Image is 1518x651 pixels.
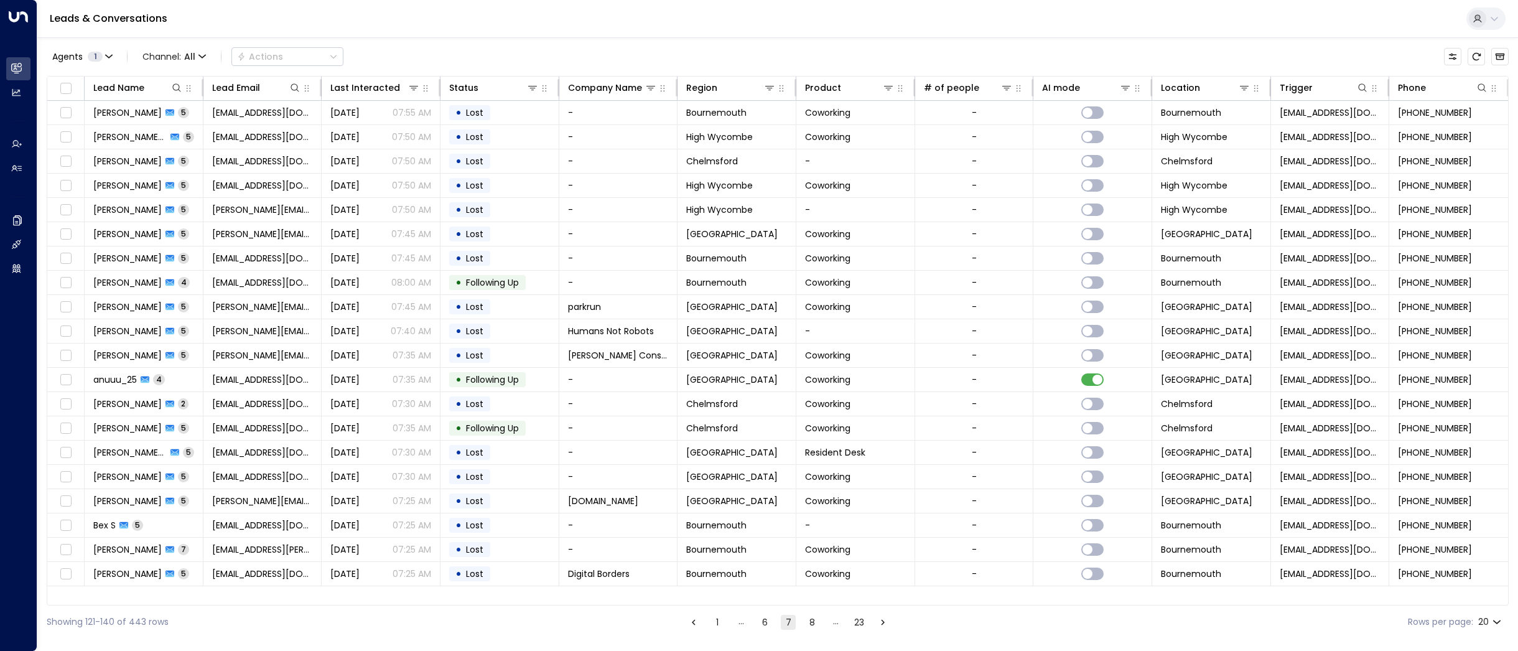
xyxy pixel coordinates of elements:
td: - [796,149,915,173]
span: noreply@notifications.hubspot.com [1280,252,1381,265]
td: - [559,392,678,416]
span: Channel: [137,48,211,65]
span: Aug 11, 2025 [330,422,360,434]
div: Phone [1398,80,1426,95]
span: Toggle select row [58,299,73,315]
span: Lost [466,155,483,167]
div: • [455,248,462,269]
td: - [559,538,678,561]
div: • [455,151,462,172]
td: - [559,416,678,440]
button: Go to page 23 [852,615,867,630]
span: Toggle select row [58,494,73,509]
span: Emily Lenderyou [93,301,162,313]
span: Toggle select row [58,154,73,169]
span: +441494601600 [1398,204,1472,216]
div: - [972,471,977,483]
span: Chelmsford [686,422,738,434]
span: Resident Desk [805,446,865,459]
span: Aug 27, 2025 [330,301,360,313]
span: Zoe Griffiths Goodman [93,228,162,240]
span: +447894154581 [1398,106,1472,119]
button: Go to next page [875,615,890,630]
span: 4 [178,277,190,288]
div: - [972,252,977,265]
span: emmafreestone14@yahoo.co.uk [212,106,313,119]
div: - [972,228,977,240]
span: lucy.ryan@bucks.ac.uk [212,204,313,216]
span: Aug 27, 2025 [330,398,360,410]
span: York [1161,325,1252,337]
span: noreply@notifications.hubspot.com [1280,228,1381,240]
span: atatner@gmail.com [212,422,313,434]
div: • [455,369,462,390]
span: Lost [466,446,483,459]
span: Toggle select all [58,81,73,96]
div: AI mode [1042,80,1080,95]
span: Aug 27, 2025 [330,155,360,167]
div: • [455,490,462,512]
span: Aug 04, 2025 [330,276,360,289]
span: High Wycombe [1161,131,1227,143]
span: Toggle select row [58,396,73,412]
span: noreply@notifications.hubspot.com [1280,106,1381,119]
span: Bournemouth [1161,252,1221,265]
span: Toggle select row [58,275,73,291]
div: - [972,349,977,362]
span: Lui Asquith [93,446,167,459]
button: Go to page 6 [757,615,772,630]
p: 07:50 AM [392,155,431,167]
td: - [559,368,678,391]
span: Bournemouth [686,106,747,119]
span: 5 [178,180,189,190]
td: - [559,198,678,222]
span: Clarke HR Consulting [568,349,669,362]
span: Chelmsford [1161,398,1213,410]
span: Agents [52,52,83,61]
button: Archived Leads [1491,48,1509,65]
div: 20 [1478,613,1504,631]
span: 2 [178,398,189,409]
span: Coworking [805,131,850,143]
td: - [559,125,678,149]
span: noreply@notifications.hubspot.com [1280,471,1381,483]
div: - [972,106,977,119]
div: Lead Email [212,80,302,95]
span: Lost [466,131,483,143]
span: Twickenham [686,373,778,386]
span: kimclairemiller@yahoo.com [212,131,313,143]
div: - [972,422,977,434]
span: noreply@notifications.hubspot.com [1280,131,1381,143]
span: anujacalangutcar@gmail.com [212,373,313,386]
span: York [686,349,778,362]
span: York [1161,446,1252,459]
p: 07:55 AM [393,106,431,119]
span: 5 [178,423,189,433]
span: parkrun [568,301,601,313]
div: - [972,301,977,313]
span: York [686,325,778,337]
td: - [796,319,915,343]
span: Aug 27, 2025 [330,106,360,119]
div: Product [805,80,895,95]
span: kristan@humansnotrobots.com [212,325,313,337]
td: - [559,149,678,173]
span: noreply@notifications.hubspot.com [1280,276,1381,289]
span: Bournemouth [1161,106,1221,119]
span: noreply@notifications.hubspot.com [1280,398,1381,410]
span: Aug 27, 2025 [330,495,360,507]
span: Lost [466,325,483,337]
span: Chelmsford [1161,155,1213,167]
button: page 7 [781,615,796,630]
div: - [972,155,977,167]
span: 5 [178,107,189,118]
span: Toggle select row [58,202,73,218]
span: Coworking [805,228,850,240]
span: Chelmsford [686,155,738,167]
span: secoaching.co.uk [568,495,638,507]
div: • [455,418,462,439]
span: Lost [466,252,483,265]
span: Alex Tatner [93,422,162,434]
td: - [559,465,678,489]
div: • [455,442,462,463]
